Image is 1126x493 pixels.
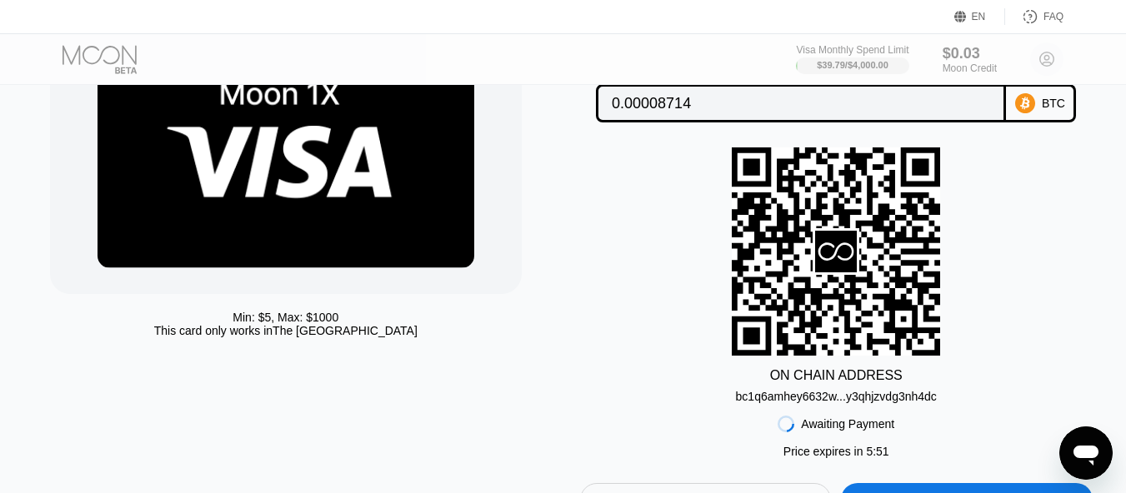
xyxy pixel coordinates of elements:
div: Price expires in [783,445,889,458]
div: BTC [1042,97,1065,110]
iframe: Button to launch messaging window [1059,426,1113,480]
span: 5 : 51 [866,445,888,458]
div: EN [954,8,1005,25]
div: FAQ [1043,11,1063,22]
div: Visa Monthly Spend Limit [796,44,908,56]
div: EN [972,11,986,22]
div: Awaiting Payment [801,417,894,431]
div: bc1q6amhey6632w...y3qhjzvdg3nh4dc [736,383,937,403]
div: $39.79 / $4,000.00 [817,60,888,70]
div: bc1q6amhey6632w...y3qhjzvdg3nh4dc [736,390,937,403]
div: This card only works in The [GEOGRAPHIC_DATA] [154,324,418,337]
div: ON CHAIN ADDRESS [770,368,903,383]
div: Min: $ 5 , Max: $ 1000 [233,311,338,324]
div: FAQ [1005,8,1063,25]
div: You PayBTC [580,64,1093,122]
div: Visa Monthly Spend Limit$39.79/$4,000.00 [796,44,908,74]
